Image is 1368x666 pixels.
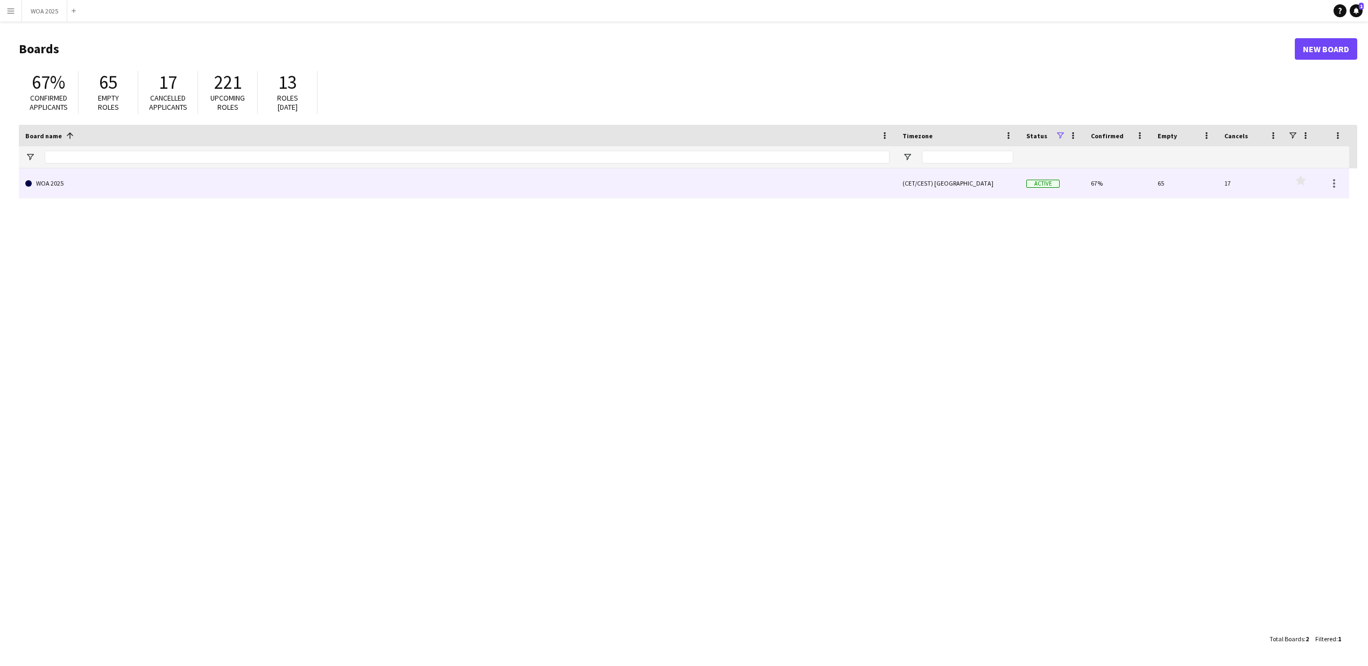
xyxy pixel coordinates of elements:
h1: Boards [19,41,1295,57]
div: 67% [1084,168,1151,198]
a: WOA 2025 [25,168,890,199]
span: 2 [1306,635,1309,643]
div: (CET/CEST) [GEOGRAPHIC_DATA] [896,168,1020,198]
span: Roles [DATE] [277,93,298,112]
span: Confirmed [1091,132,1124,140]
span: Confirmed applicants [30,93,68,112]
span: Cancelled applicants [149,93,187,112]
button: Open Filter Menu [25,152,35,162]
div: : [1270,628,1309,649]
span: Empty [1158,132,1177,140]
a: New Board [1295,38,1357,60]
span: 65 [99,70,117,94]
div: 17 [1218,168,1285,198]
span: Status [1026,132,1047,140]
div: : [1315,628,1341,649]
span: 17 [159,70,177,94]
span: 1 [1338,635,1341,643]
button: Open Filter Menu [902,152,912,162]
span: Filtered [1315,635,1336,643]
span: Board name [25,132,62,140]
input: Board name Filter Input [45,151,890,164]
span: Timezone [902,132,933,140]
button: WOA 2025 [22,1,67,22]
input: Timezone Filter Input [922,151,1013,164]
span: 1 [1359,3,1364,10]
div: 65 [1151,168,1218,198]
span: Active [1026,180,1060,188]
span: Upcoming roles [210,93,245,112]
span: 13 [278,70,297,94]
span: 67% [32,70,65,94]
span: 221 [214,70,242,94]
a: 1 [1350,4,1363,17]
span: Empty roles [98,93,119,112]
span: Total Boards [1270,635,1304,643]
span: Cancels [1224,132,1248,140]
